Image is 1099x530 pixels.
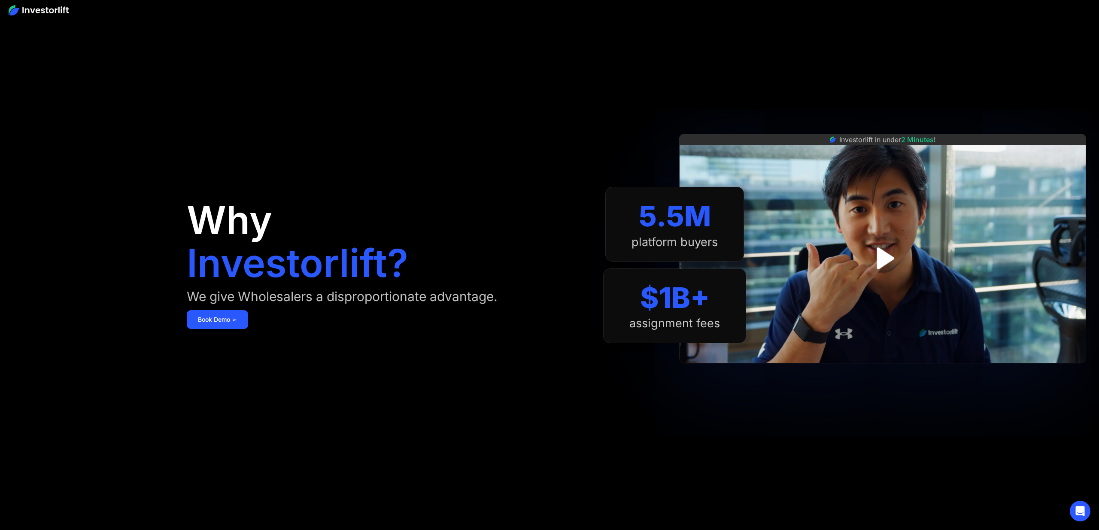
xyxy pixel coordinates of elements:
[839,134,936,145] div: Investorlift in under !
[640,281,710,315] div: $1B+
[629,317,720,330] div: assignment fees
[901,135,934,144] span: 2 Minutes
[187,244,408,283] h1: Investorlift?
[639,199,711,233] div: 5.5M
[631,235,718,249] div: platform buyers
[187,289,498,303] div: We give Wholesalers a disproportionate advantage.
[864,239,902,277] a: open lightbox
[187,201,272,240] h1: Why
[1070,501,1090,521] div: Open Intercom Messenger
[187,310,248,329] a: Book Demo ➢
[818,368,947,378] iframe: Customer reviews powered by Trustpilot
